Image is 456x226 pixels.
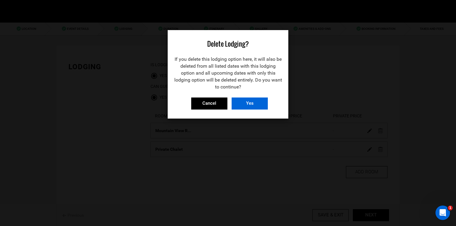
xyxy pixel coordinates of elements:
input: Yes [232,98,268,110]
span: 1 [448,206,453,210]
div: Delete Lodging? [174,39,282,48]
a: Close [188,100,227,106]
iframe: Intercom live chat [435,206,450,220]
input: Cancel [191,98,227,110]
p: If you delete this lodging option here, it will also be deleted from all listed dates with this l... [174,56,282,90]
a: Close [229,100,268,106]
